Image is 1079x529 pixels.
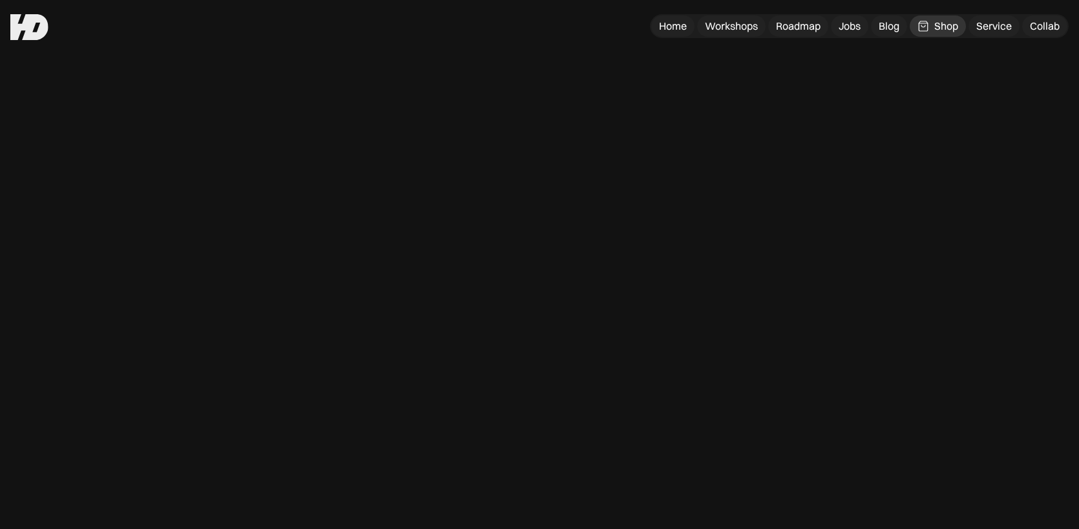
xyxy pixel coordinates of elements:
[768,16,828,37] a: Roadmap
[659,19,687,33] div: Home
[910,16,966,37] a: Shop
[651,16,695,37] a: Home
[831,16,868,37] a: Jobs
[776,19,821,33] div: Roadmap
[871,16,907,37] a: Blog
[1030,19,1060,33] div: Collab
[839,19,861,33] div: Jobs
[697,16,766,37] a: Workshops
[969,16,1020,37] a: Service
[976,19,1012,33] div: Service
[1022,16,1067,37] a: Collab
[934,19,958,33] div: Shop
[879,19,899,33] div: Blog
[705,19,758,33] div: Workshops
